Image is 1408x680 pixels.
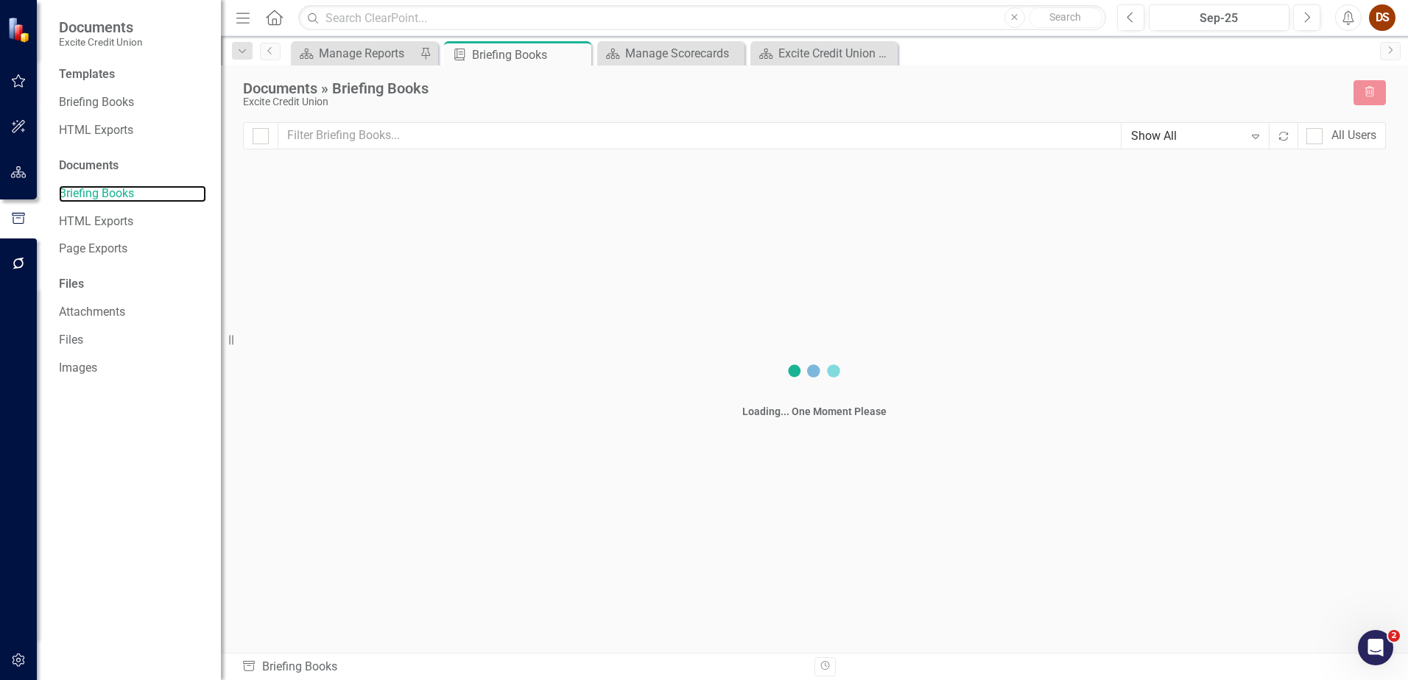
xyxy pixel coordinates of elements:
[59,332,206,349] a: Files
[298,5,1106,31] input: Search ClearPoint...
[742,404,887,419] div: Loading... One Moment Please
[59,304,206,321] a: Attachments
[243,80,1339,96] div: Documents » Briefing Books
[59,66,206,83] div: Templates
[242,659,803,676] div: Briefing Books
[1369,4,1395,31] button: DS
[278,122,1122,149] input: Filter Briefing Books...
[319,44,416,63] div: Manage Reports
[59,276,206,293] div: Files
[59,185,206,202] a: Briefing Books
[59,241,206,258] a: Page Exports
[778,44,894,63] div: Excite Credit Union Board Book
[625,44,741,63] div: Manage Scorecards
[1131,128,1244,145] div: Show All
[7,16,33,42] img: ClearPoint Strategy
[1029,7,1102,28] button: Search
[1358,630,1393,665] iframe: Intercom live chat
[1149,4,1289,31] button: Sep-25
[754,44,894,63] a: Excite Credit Union Board Book
[59,213,206,230] a: HTML Exports
[59,36,143,48] small: Excite Credit Union
[59,360,206,377] a: Images
[1388,630,1400,642] span: 2
[1049,11,1081,23] span: Search
[1154,10,1284,27] div: Sep-25
[59,122,206,139] a: HTML Exports
[472,46,588,64] div: Briefing Books
[601,44,741,63] a: Manage Scorecards
[1331,127,1376,144] div: All Users
[243,96,1339,107] div: Excite Credit Union
[295,44,416,63] a: Manage Reports
[59,157,206,174] div: Documents
[59,94,206,111] a: Briefing Books
[59,18,143,36] span: Documents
